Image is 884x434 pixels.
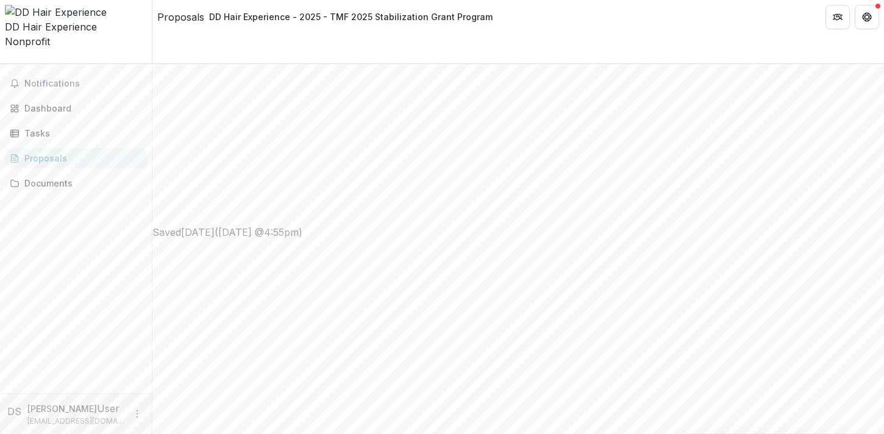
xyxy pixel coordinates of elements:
[5,148,147,168] a: Proposals
[825,5,850,29] button: Partners
[5,20,147,34] div: DD Hair Experience
[5,35,50,48] span: Nonprofit
[27,402,97,415] p: [PERSON_NAME]
[27,416,125,427] p: [EMAIL_ADDRESS][DOMAIN_NAME]
[209,10,493,23] div: DD Hair Experience - 2025 - TMF 2025 Stabilization Grant Program
[157,10,204,24] a: Proposals
[5,98,147,118] a: Dashboard
[24,177,137,190] div: Documents
[152,225,884,240] div: Saved [DATE] ( [DATE] @ 4:55pm )
[5,74,147,93] button: Notifications
[5,173,147,193] a: Documents
[5,123,147,143] a: Tasks
[157,8,497,26] nav: breadcrumb
[97,401,119,416] p: User
[855,5,879,29] button: Get Help
[7,404,23,419] div: Dior Smith
[5,5,147,20] img: DD Hair Experience
[24,152,137,165] div: Proposals
[24,79,142,89] span: Notifications
[24,127,137,140] div: Tasks
[130,407,144,421] button: More
[24,102,137,115] div: Dashboard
